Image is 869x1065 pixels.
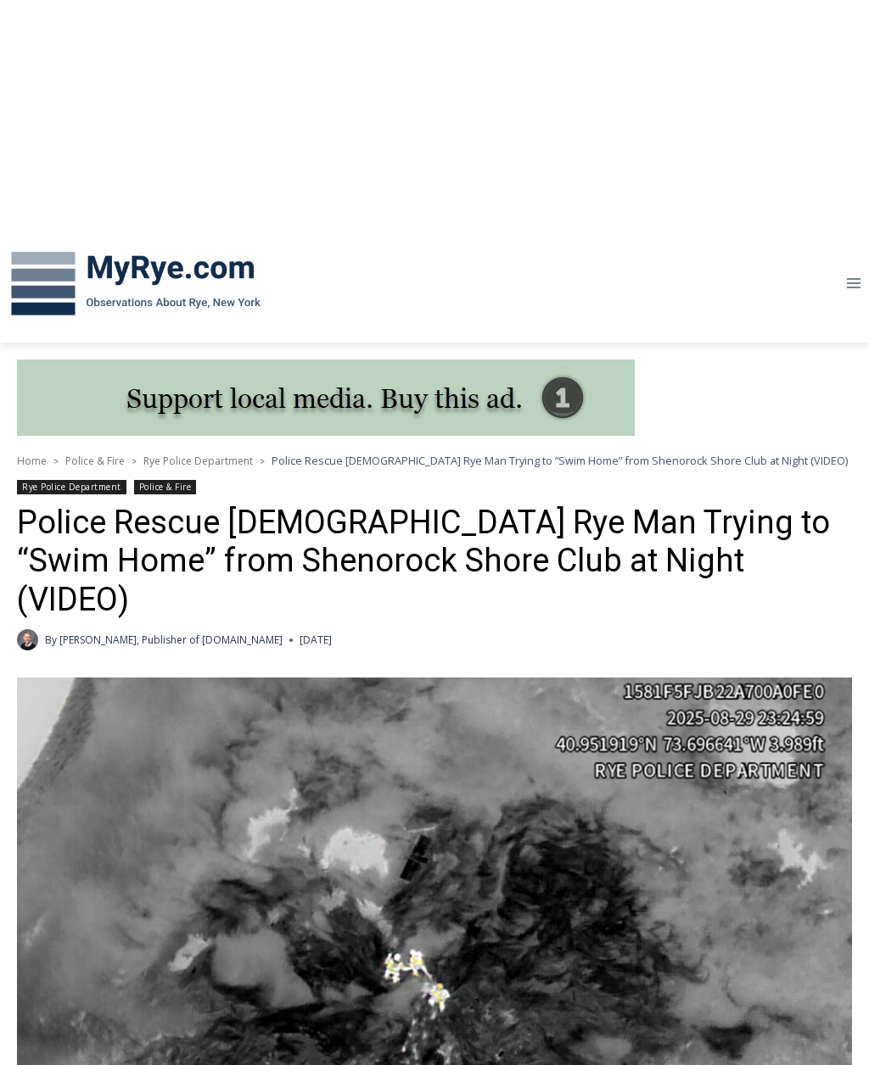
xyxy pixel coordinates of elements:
[143,454,253,468] a: Rye Police Department
[300,632,332,648] time: [DATE]
[17,452,852,469] nav: Breadcrumbs
[260,455,265,467] span: >
[17,480,126,494] a: Rye Police Department
[65,454,125,468] a: Police & Fire
[17,454,47,468] a: Home
[17,504,852,620] h1: Police Rescue [DEMOGRAPHIC_DATA] Rye Man Trying to “Swim Home” from Shenorock Shore Club at Night...
[134,480,197,494] a: Police & Fire
[59,633,283,647] a: [PERSON_NAME], Publisher of [DOMAIN_NAME]
[132,455,137,467] span: >
[272,453,848,468] span: Police Rescue [DEMOGRAPHIC_DATA] Rye Man Trying to “Swim Home” from Shenorock Shore Club at Night...
[45,632,57,648] span: By
[53,455,59,467] span: >
[17,629,38,650] a: Author image
[838,270,869,297] button: Open menu
[17,360,635,436] img: support local media, buy this ad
